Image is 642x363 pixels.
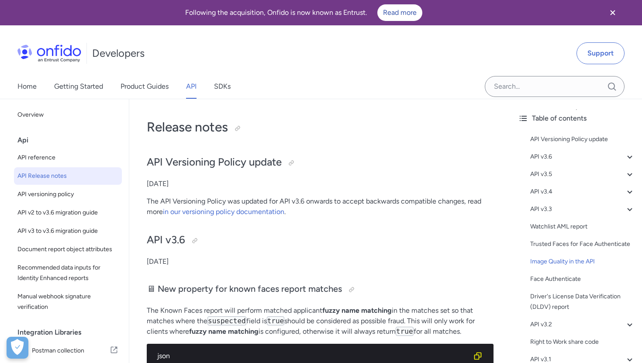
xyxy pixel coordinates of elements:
button: Open Preferences [7,337,28,359]
p: [DATE] [147,256,494,267]
span: Manual webhook signature verification [17,291,118,312]
div: Table of contents [518,113,635,124]
h1: Release notes [147,118,494,136]
a: SDKs [214,74,231,99]
div: json [157,351,469,361]
a: API v3 to v3.6 migration guide [14,222,122,240]
div: Integration Libraries [17,324,125,341]
span: API v2 to v3.6 migration guide [17,207,118,218]
h3: 🖥 New property for known faces report matches [147,283,494,297]
p: The Known Faces report will perform matched applicant in the matches set so that matches where th... [147,305,494,337]
a: API v3.5 [530,169,635,180]
h2: API v3.6 [147,233,494,248]
a: Watchlist AML report [530,221,635,232]
a: API [186,74,197,99]
a: Face Authenticate [530,274,635,284]
span: Postman collection [32,345,110,357]
div: Api [17,131,125,149]
a: Right to Work share code [530,337,635,347]
a: in our versioning policy documentation [163,207,284,216]
h1: Developers [92,46,145,60]
p: [DATE] [147,179,494,189]
a: API Release notes [14,167,122,185]
img: Onfido Logo [17,45,81,62]
h2: API Versioning Policy update [147,155,494,170]
a: API v3.2 [530,319,635,330]
strong: fuzzy name matching [322,306,392,315]
a: Document report object attributes [14,241,122,258]
span: API Release notes [17,171,118,181]
a: Read more [377,4,422,21]
span: Document report object attributes [17,244,118,255]
a: IconPostman collectionPostman collection [14,341,122,360]
div: Following the acquisition, Onfido is now known as Entrust. [10,4,597,21]
a: API v3.3 [530,204,635,214]
a: Product Guides [121,74,169,99]
code: true [396,327,414,336]
strong: fuzzy name matching [189,327,259,335]
a: Home [17,74,37,99]
p: The API Versioning Policy was updated for API v3.6 onwards to accept backwards compatible changes... [147,196,494,217]
a: Driver's License Data Verification (DLDV) report [530,291,635,312]
a: Manual webhook signature verification [14,288,122,316]
span: API versioning policy [17,189,118,200]
code: true [267,316,285,325]
a: API v3.6 [530,152,635,162]
span: API v3 to v3.6 migration guide [17,226,118,236]
a: Recommended data inputs for Identity Enhanced reports [14,259,122,287]
svg: Close banner [607,7,618,18]
span: API reference [17,152,118,163]
a: API v3.4 [530,187,635,197]
a: API Versioning Policy update [530,134,635,145]
a: Overview [14,106,122,124]
a: Trusted Faces for Face Authenticate [530,239,635,249]
button: Close banner [597,2,629,24]
a: Image Quality in the API [530,256,635,267]
span: Recommended data inputs for Identity Enhanced reports [17,263,118,283]
a: API reference [14,149,122,166]
a: API v2 to v3.6 migration guide [14,204,122,221]
code: suspected [207,316,246,325]
input: Onfido search input field [485,76,625,97]
a: API versioning policy [14,186,122,203]
a: Support [576,42,625,64]
div: Cookie Preferences [7,337,28,359]
span: Overview [17,110,118,120]
a: Getting Started [54,74,103,99]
